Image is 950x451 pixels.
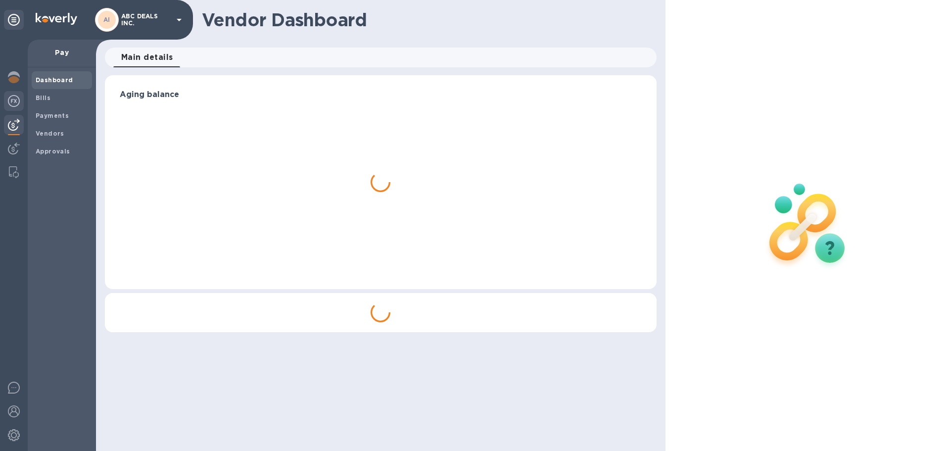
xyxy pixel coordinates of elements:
[120,90,642,100] h3: Aging balance
[36,13,77,25] img: Logo
[36,76,73,84] b: Dashboard
[36,148,70,155] b: Approvals
[36,130,64,137] b: Vendors
[202,9,650,30] h1: Vendor Dashboard
[36,48,88,57] p: Pay
[103,16,110,23] b: AI
[121,13,171,27] p: ABC DEALS INC.
[4,10,24,30] div: Unpin categories
[36,94,50,101] b: Bills
[121,50,173,64] span: Main details
[8,95,20,107] img: Foreign exchange
[36,112,69,119] b: Payments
